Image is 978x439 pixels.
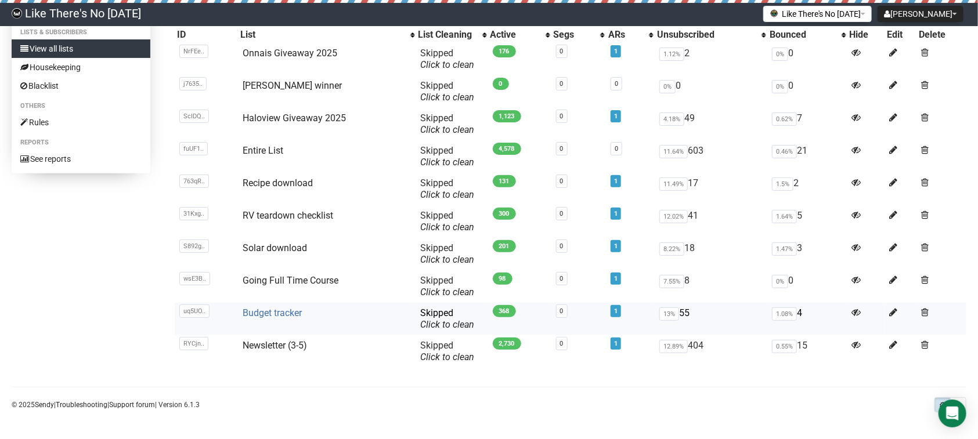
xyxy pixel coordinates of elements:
[659,113,684,126] span: 4.18%
[421,157,475,168] a: Click to clean
[919,29,964,41] div: Delete
[560,210,564,217] a: 0
[659,275,684,288] span: 7.55%
[939,400,966,427] div: Open Intercom Messenger
[767,27,847,43] th: Bounced: No sort applied, activate to apply an ascending sort
[243,177,313,188] a: Recipe download
[659,307,679,321] span: 13%
[614,340,618,347] a: 1
[614,307,618,315] a: 1
[614,177,618,185] a: 1
[772,340,797,353] span: 0.55%
[12,398,200,411] p: © 2025 | | | Version 6.1.3
[767,43,847,75] td: 0
[554,29,595,41] div: Segs
[416,27,488,43] th: List Cleaning: No sort applied, activate to apply an ascending sort
[493,175,516,187] span: 131
[421,242,475,265] span: Skipped
[772,145,797,158] span: 0.46%
[560,80,564,88] a: 0
[179,337,208,350] span: RYCjn..
[12,150,150,168] a: See reports
[560,275,564,282] a: 0
[179,207,208,220] span: 31Kxg..
[560,113,564,120] a: 0
[243,210,333,221] a: RV teardown checklist
[421,210,475,233] span: Skipped
[421,307,475,330] span: Skipped
[560,242,564,250] a: 0
[770,29,835,41] div: Bounced
[418,29,477,41] div: List Cleaning
[772,242,797,256] span: 1.47%
[493,208,516,220] span: 300
[608,29,643,41] div: ARs
[767,75,847,108] td: 0
[421,286,475,297] a: Click to clean
[606,27,655,43] th: ARs: No sort applied, activate to apply an ascending sort
[767,108,847,140] td: 7
[878,6,963,22] button: [PERSON_NAME]
[655,27,767,43] th: Unsubscribed: No sort applied, activate to apply an ascending sort
[175,27,238,43] th: ID: No sort applied, sorting is disabled
[655,140,767,173] td: 603
[243,145,283,156] a: Entire List
[493,273,513,285] span: 98
[12,99,150,113] li: Others
[243,307,302,318] a: Budget tracker
[421,319,475,330] a: Click to clean
[12,8,22,19] img: 3bb7e7a1549464c9148d539ecd0c5592
[614,242,618,250] a: 1
[659,340,688,353] span: 12.89%
[560,177,564,185] a: 0
[421,189,475,200] a: Click to clean
[243,80,342,91] a: [PERSON_NAME] winner
[179,110,209,123] span: ScIDQ..
[240,29,404,41] div: List
[772,275,788,288] span: 0%
[767,173,847,205] td: 2
[179,77,207,90] span: j7635..
[493,338,521,350] span: 2,730
[551,27,607,43] th: Segs: No sort applied, activate to apply an ascending sort
[659,48,684,61] span: 1.12%
[179,175,209,188] span: 763qR..
[179,45,208,58] span: NrFEe..
[655,205,767,238] td: 41
[659,145,688,158] span: 11.64%
[56,401,107,409] a: Troubleshooting
[887,29,914,41] div: Edit
[655,43,767,75] td: 2
[655,303,767,335] td: 55
[243,275,338,286] a: Going Full Time Course
[614,113,618,120] a: 1
[847,27,885,43] th: Hide: No sort applied, sorting is disabled
[614,48,618,55] a: 1
[655,238,767,270] td: 18
[493,45,516,57] span: 176
[12,136,150,150] li: Reports
[12,113,150,132] a: Rules
[767,205,847,238] td: 5
[493,143,521,155] span: 4,578
[772,177,793,191] span: 1.5%
[770,9,779,18] img: 1.png
[109,401,155,409] a: Support forum
[421,48,475,70] span: Skipped
[655,75,767,108] td: 0
[243,113,346,124] a: Haloview Giveaway 2025
[493,240,516,252] span: 201
[772,48,788,61] span: 0%
[885,27,916,43] th: Edit: No sort applied, sorting is disabled
[493,78,509,90] span: 0
[243,340,307,351] a: Newsletter (3-5)
[659,242,684,256] span: 8.22%
[421,177,475,200] span: Skipped
[490,29,540,41] div: Active
[179,304,210,318] span: uq5UO..
[614,275,618,282] a: 1
[614,210,618,217] a: 1
[421,124,475,135] a: Click to clean
[421,59,475,70] a: Click to clean
[767,270,847,303] td: 0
